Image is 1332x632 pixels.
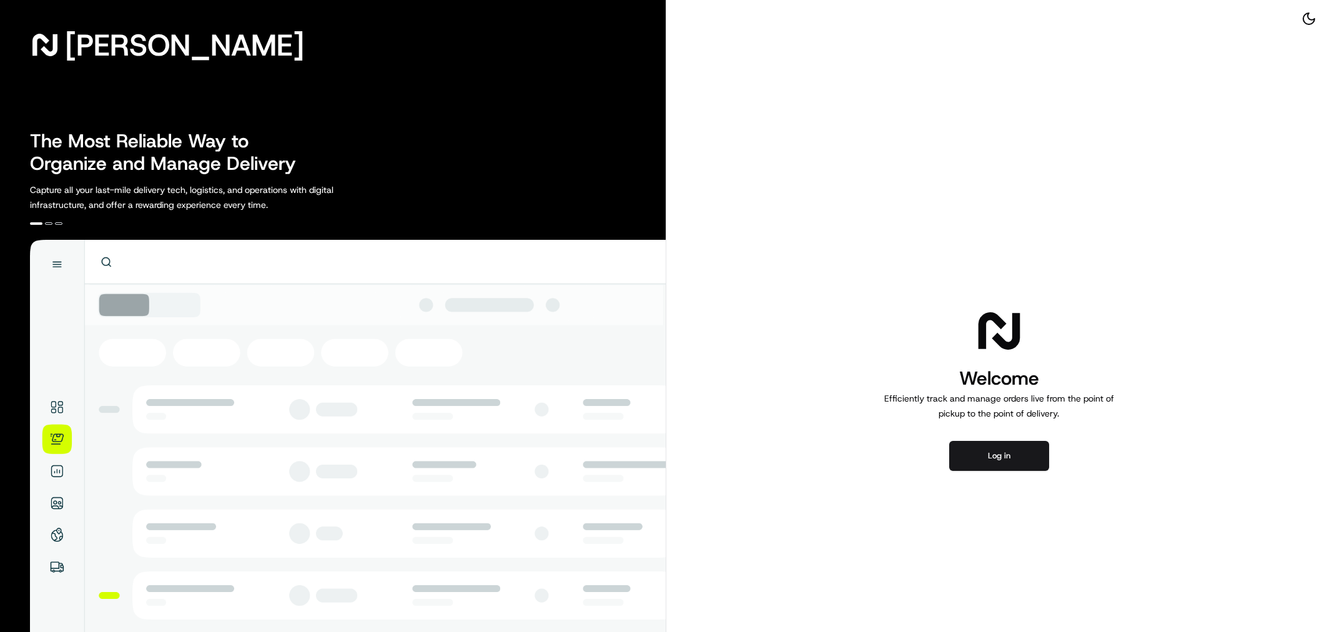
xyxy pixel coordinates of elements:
[30,130,310,175] h2: The Most Reliable Way to Organize and Manage Delivery
[949,441,1049,471] button: Log in
[879,391,1119,421] p: Efficiently track and manage orders live from the point of pickup to the point of delivery.
[65,32,304,57] span: [PERSON_NAME]
[879,366,1119,391] h1: Welcome
[30,182,390,212] p: Capture all your last-mile delivery tech, logistics, and operations with digital infrastructure, ...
